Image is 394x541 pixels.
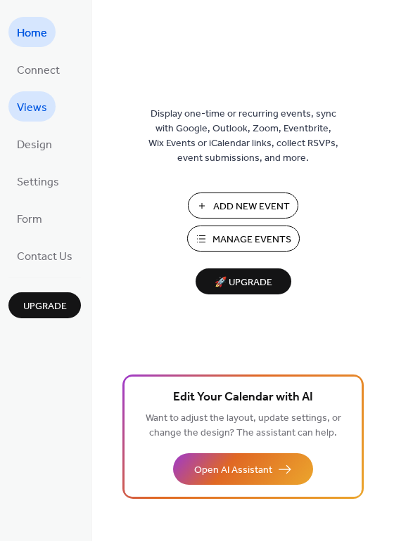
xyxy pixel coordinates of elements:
a: Home [8,17,56,47]
span: Edit Your Calendar with AI [173,388,313,408]
span: Views [17,97,47,119]
span: Contact Us [17,246,72,268]
span: Add New Event [213,200,290,214]
span: Want to adjust the layout, update settings, or change the design? The assistant can help. [146,409,341,443]
span: Form [17,209,42,230]
span: Manage Events [212,233,291,247]
button: Open AI Assistant [173,453,313,485]
a: Form [8,203,51,233]
a: Views [8,91,56,122]
span: 🚀 Upgrade [204,273,283,292]
button: Manage Events [187,226,300,252]
button: 🚀 Upgrade [196,268,291,294]
span: Upgrade [23,299,67,314]
span: Open AI Assistant [194,463,272,478]
button: Upgrade [8,292,81,318]
a: Contact Us [8,240,81,270]
span: Design [17,134,52,156]
span: Settings [17,171,59,193]
span: Display one-time or recurring events, sync with Google, Outlook, Zoom, Eventbrite, Wix Events or ... [148,107,338,166]
a: Settings [8,166,68,196]
a: Design [8,129,61,159]
a: Connect [8,54,68,84]
span: Connect [17,60,60,82]
button: Add New Event [188,193,298,219]
span: Home [17,22,47,44]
